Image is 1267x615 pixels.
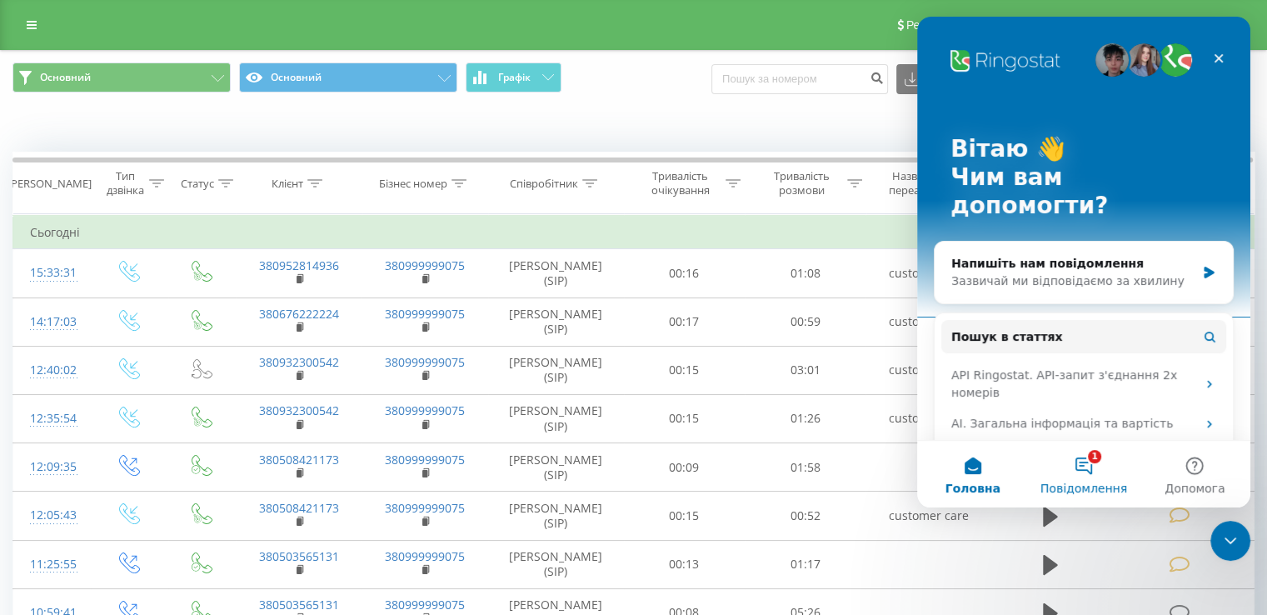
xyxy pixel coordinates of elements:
a: 380932300542 [259,402,339,418]
td: [PERSON_NAME] (SIP) [488,443,624,492]
span: Графік [498,72,531,83]
a: 380952814936 [259,257,339,273]
td: Сьогодні [13,216,1255,249]
td: [PERSON_NAME] (SIP) [488,540,624,588]
td: 01:26 [745,394,865,442]
a: 380508421173 [259,500,339,516]
td: customer care [865,249,991,297]
td: 00:09 [624,443,745,492]
td: 00:59 [745,297,865,346]
a: 380999999075 [385,306,465,322]
td: 00:16 [624,249,745,297]
span: Основний [40,71,91,84]
a: 380676222224 [259,306,339,322]
td: [PERSON_NAME] (SIP) [488,249,624,297]
td: 03:01 [745,346,865,394]
div: Назва схеми переадресації [881,169,969,197]
a: 380999999075 [385,402,465,418]
td: customer care [865,492,991,540]
td: 01:58 [745,443,865,492]
td: 00:17 [624,297,745,346]
td: customer care [865,297,991,346]
button: Графік [466,62,561,92]
td: 00:15 [624,346,745,394]
button: Експорт [896,64,986,94]
td: customer care [865,346,991,394]
a: 380999999075 [385,500,465,516]
div: 14:17:03 [30,306,74,338]
div: Співробітник [510,177,578,191]
button: Основний [12,62,231,92]
div: 15:33:31 [30,257,74,289]
div: 12:40:02 [30,354,74,387]
iframe: Intercom live chat [917,17,1250,507]
a: 380999999075 [385,548,465,564]
span: Реферальна програма [906,18,1029,32]
td: [PERSON_NAME] (SIP) [488,346,624,394]
a: 380932300542 [259,354,339,370]
a: 380999999075 [385,354,465,370]
div: Тривалість очікування [639,169,722,197]
td: [PERSON_NAME] (SIP) [488,297,624,346]
input: Пошук за номером [711,64,888,94]
td: [PERSON_NAME] (SIP) [488,492,624,540]
a: 380999999075 [385,597,465,612]
td: 01:17 [745,540,865,588]
button: Основний [239,62,457,92]
td: 00:15 [624,492,745,540]
div: Тип дзвінка [105,169,144,197]
div: 11:25:55 [30,548,74,581]
td: 00:13 [624,540,745,588]
iframe: Intercom live chat [1210,521,1250,561]
td: [PERSON_NAME] (SIP) [488,394,624,442]
a: 380503565131 [259,597,339,612]
td: customer care [865,394,991,442]
div: [PERSON_NAME] [7,177,92,191]
a: 380508421173 [259,452,339,467]
td: 00:52 [745,492,865,540]
div: Клієнт [272,177,303,191]
td: 01:08 [745,249,865,297]
div: 12:09:35 [30,451,74,483]
div: Бізнес номер [379,177,447,191]
div: 12:35:54 [30,402,74,435]
a: 380999999075 [385,452,465,467]
a: 380999999075 [385,257,465,273]
div: Статус [181,177,214,191]
a: 380503565131 [259,548,339,564]
div: Тривалість розмови [760,169,843,197]
td: 00:15 [624,394,745,442]
div: 12:05:43 [30,499,74,532]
